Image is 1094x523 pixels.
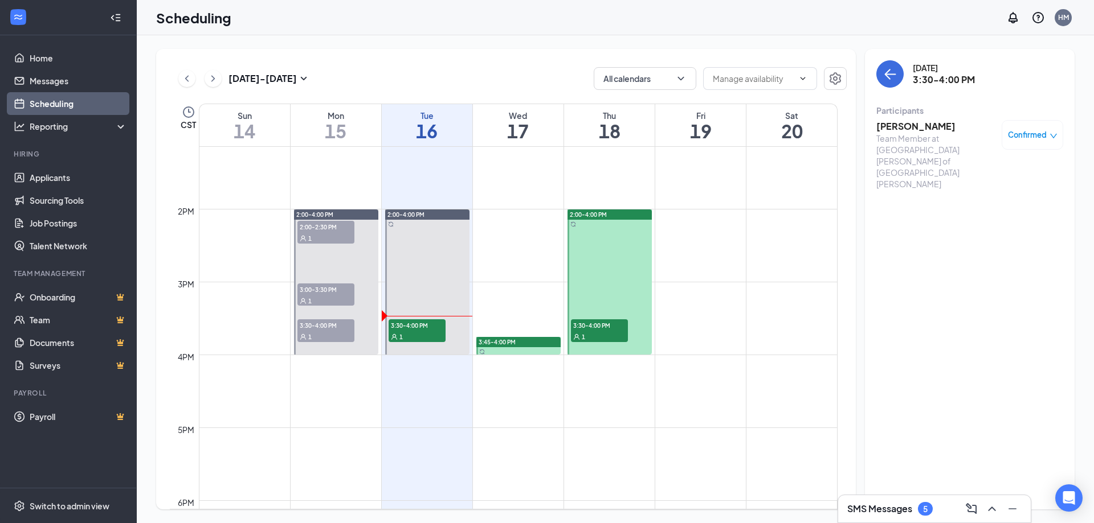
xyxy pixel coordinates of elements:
svg: Collapse [110,12,121,23]
svg: ChevronLeft [181,72,193,85]
span: Confirmed [1008,129,1047,141]
a: Applicants [30,166,127,189]
div: Wed [473,110,564,121]
svg: ChevronRight [207,72,219,85]
span: CST [181,119,196,130]
span: 1 [308,234,312,242]
svg: WorkstreamLogo [13,11,24,23]
button: Settings [824,67,847,90]
span: 1 [582,333,585,341]
a: Messages [30,69,127,92]
h1: 17 [473,121,564,141]
svg: Settings [14,500,25,512]
svg: ChevronDown [798,74,807,83]
svg: Sync [479,349,485,355]
svg: User [391,333,398,340]
div: 2pm [175,205,197,217]
div: Switch to admin view [30,500,109,512]
button: ChevronLeft [178,70,195,87]
h1: Scheduling [156,8,231,27]
span: 3:00-3:30 PM [297,283,354,295]
svg: ComposeMessage [965,502,978,516]
button: Minimize [1003,500,1022,518]
div: Open Intercom Messenger [1055,484,1083,512]
a: PayrollCrown [30,405,127,428]
h1: 19 [655,121,746,141]
svg: Analysis [14,121,25,132]
svg: SmallChevronDown [297,72,311,85]
h3: [DATE] - [DATE] [228,72,297,85]
a: Home [30,47,127,69]
a: DocumentsCrown [30,331,127,354]
a: OnboardingCrown [30,286,127,308]
a: September 15, 2025 [291,104,381,146]
svg: ChevronDown [675,73,687,84]
a: Sourcing Tools [30,189,127,212]
h1: 15 [291,121,381,141]
svg: QuestionInfo [1031,11,1045,24]
div: 6pm [175,496,197,509]
div: Reporting [30,121,128,132]
span: 1 [399,333,403,341]
svg: ArrowLeft [883,67,897,81]
svg: Settings [828,72,842,85]
span: 3:30-4:00 PM [389,319,446,331]
a: Talent Network [30,234,127,257]
svg: User [300,298,307,304]
div: 3pm [175,278,197,290]
h1: 20 [746,121,837,141]
div: Hiring [14,149,125,159]
div: Team Member at [GEOGRAPHIC_DATA][PERSON_NAME] of [GEOGRAPHIC_DATA][PERSON_NAME] [876,133,996,190]
span: 3:30-4:00 PM [571,319,628,331]
a: September 16, 2025 [382,104,472,146]
a: Job Postings [30,212,127,234]
svg: User [300,333,307,340]
svg: Minimize [1006,502,1019,516]
svg: ChevronUp [985,502,999,516]
svg: Sync [570,221,576,227]
div: [DATE] [913,62,975,73]
button: ChevronUp [983,500,1001,518]
input: Manage availability [713,72,794,85]
div: Sun [199,110,290,121]
svg: User [573,333,580,340]
svg: Sync [388,221,394,227]
a: TeamCrown [30,308,127,331]
span: 1 [308,297,312,305]
span: down [1050,132,1058,140]
h3: SMS Messages [847,503,912,515]
a: September 17, 2025 [473,104,564,146]
button: back-button [876,60,904,88]
div: Fri [655,110,746,121]
div: 5 [923,504,928,514]
span: 3:45-4:00 PM [479,338,516,346]
a: SurveysCrown [30,354,127,377]
span: 2:00-2:30 PM [297,221,354,232]
h1: 18 [564,121,655,141]
span: 3:30-4:00 PM [297,319,354,331]
span: 2:00-4:00 PM [387,211,424,219]
div: 5pm [175,423,197,436]
a: Scheduling [30,92,127,115]
a: September 20, 2025 [746,104,837,146]
div: Sat [746,110,837,121]
svg: Clock [182,105,195,119]
div: 4pm [175,351,197,363]
a: September 18, 2025 [564,104,655,146]
div: HM [1058,13,1069,22]
button: ComposeMessage [962,500,981,518]
div: Team Management [14,269,125,278]
div: Tue [382,110,472,121]
h1: 16 [382,121,472,141]
div: Thu [564,110,655,121]
h3: 3:30-4:00 PM [913,73,975,86]
span: 2:00-4:00 PM [570,211,607,219]
h3: [PERSON_NAME] [876,120,996,133]
button: ChevronRight [205,70,222,87]
a: September 19, 2025 [655,104,746,146]
svg: User [300,235,307,242]
button: All calendarsChevronDown [594,67,696,90]
div: Participants [876,105,1063,116]
a: September 14, 2025 [199,104,290,146]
